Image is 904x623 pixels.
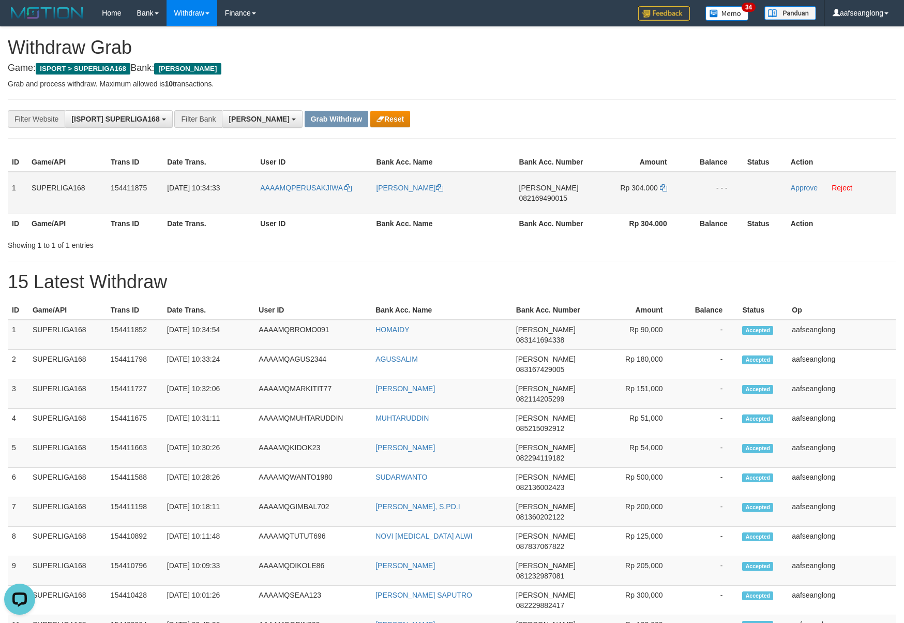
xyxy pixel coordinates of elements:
td: AAAAMQKIDOK23 [254,438,371,468]
span: Copy 081232987081 to clipboard [516,572,564,580]
th: User ID [256,214,372,233]
td: - [679,379,739,409]
th: User ID [254,301,371,320]
td: - [679,527,739,556]
td: Rp 500,000 [589,468,679,497]
div: Filter Bank [174,110,222,128]
span: Accepted [742,532,773,541]
span: Accepted [742,562,773,571]
span: Accepted [742,473,773,482]
td: aafseanglong [788,379,896,409]
span: [PERSON_NAME] [229,115,289,123]
span: [PERSON_NAME] [516,502,576,511]
th: Date Trans. [163,214,256,233]
td: SUPERLIGA168 [28,379,107,409]
td: - [679,350,739,379]
td: aafseanglong [788,438,896,468]
td: Rp 151,000 [589,379,679,409]
td: SUPERLIGA168 [28,320,107,350]
td: 154411198 [107,497,163,527]
td: 154411852 [107,320,163,350]
td: aafseanglong [788,409,896,438]
th: ID [8,214,27,233]
td: aafseanglong [788,586,896,615]
a: [PERSON_NAME] [375,443,435,452]
th: Bank Acc. Number [515,153,592,172]
th: Balance [683,214,743,233]
td: - [679,497,739,527]
a: Approve [791,184,818,192]
td: [DATE] 10:33:24 [163,350,255,379]
span: Copy 087837067822 to clipboard [516,542,564,551]
td: AAAAMQBROMO091 [254,320,371,350]
td: aafseanglong [788,527,896,556]
button: [PERSON_NAME] [222,110,302,128]
td: SUPERLIGA168 [28,586,107,615]
img: Feedback.jpg [638,6,690,21]
span: [ISPORT] SUPERLIGA168 [71,115,159,123]
td: 9 [8,556,28,586]
td: AAAAMQDIKOLE86 [254,556,371,586]
td: [DATE] 10:09:33 [163,556,255,586]
span: Copy 082114205299 to clipboard [516,395,564,403]
a: AAAAMQPERUSAKJIWA [260,184,352,192]
th: Amount [589,301,679,320]
span: [PERSON_NAME] [516,591,576,599]
div: Filter Website [8,110,65,128]
th: Date Trans. [163,153,256,172]
a: MUHTARUDDIN [375,414,429,422]
span: [DATE] 10:34:33 [167,184,220,192]
span: ISPORT > SUPERLIGA168 [36,63,130,75]
td: SUPERLIGA168 [28,527,107,556]
a: SUDARWANTO [375,473,427,481]
th: Status [743,153,787,172]
td: 154410796 [107,556,163,586]
span: 154411875 [111,184,147,192]
th: Balance [683,153,743,172]
td: 7 [8,497,28,527]
td: SUPERLIGA168 [28,438,107,468]
td: AAAAMQSEAA123 [254,586,371,615]
td: [DATE] 10:11:48 [163,527,255,556]
th: Trans ID [107,153,163,172]
td: AAAAMQWANTO1980 [254,468,371,497]
td: 154410428 [107,586,163,615]
span: Accepted [742,591,773,600]
th: Game/API [27,214,107,233]
td: 154411588 [107,468,163,497]
td: [DATE] 10:28:26 [163,468,255,497]
a: Reject [832,184,852,192]
th: ID [8,153,27,172]
td: SUPERLIGA168 [28,556,107,586]
span: [PERSON_NAME] [516,561,576,570]
h1: Withdraw Grab [8,37,896,58]
td: Rp 54,000 [589,438,679,468]
button: Open LiveChat chat widget [4,4,35,35]
td: AAAAMQAGUS2344 [254,350,371,379]
th: Bank Acc. Number [512,301,589,320]
a: Copy 304000 to clipboard [660,184,667,192]
span: [PERSON_NAME] [516,355,576,363]
td: Rp 200,000 [589,497,679,527]
th: Balance [679,301,739,320]
td: [DATE] 10:32:06 [163,379,255,409]
span: Accepted [742,503,773,512]
div: Showing 1 to 1 of 1 entries [8,236,369,250]
h1: 15 Latest Withdraw [8,272,896,292]
th: Bank Acc. Number [515,214,592,233]
td: SUPERLIGA168 [28,468,107,497]
td: aafseanglong [788,320,896,350]
th: Rp 304.000 [592,214,683,233]
td: Rp 51,000 [589,409,679,438]
td: 1 [8,320,28,350]
td: 1 [8,172,27,214]
a: [PERSON_NAME] [376,184,443,192]
td: [DATE] 10:18:11 [163,497,255,527]
th: Action [787,214,896,233]
th: Status [743,214,787,233]
td: 154411727 [107,379,163,409]
td: aafseanglong [788,468,896,497]
td: SUPERLIGA168 [28,497,107,527]
span: 34 [742,3,756,12]
th: Bank Acc. Name [372,153,515,172]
